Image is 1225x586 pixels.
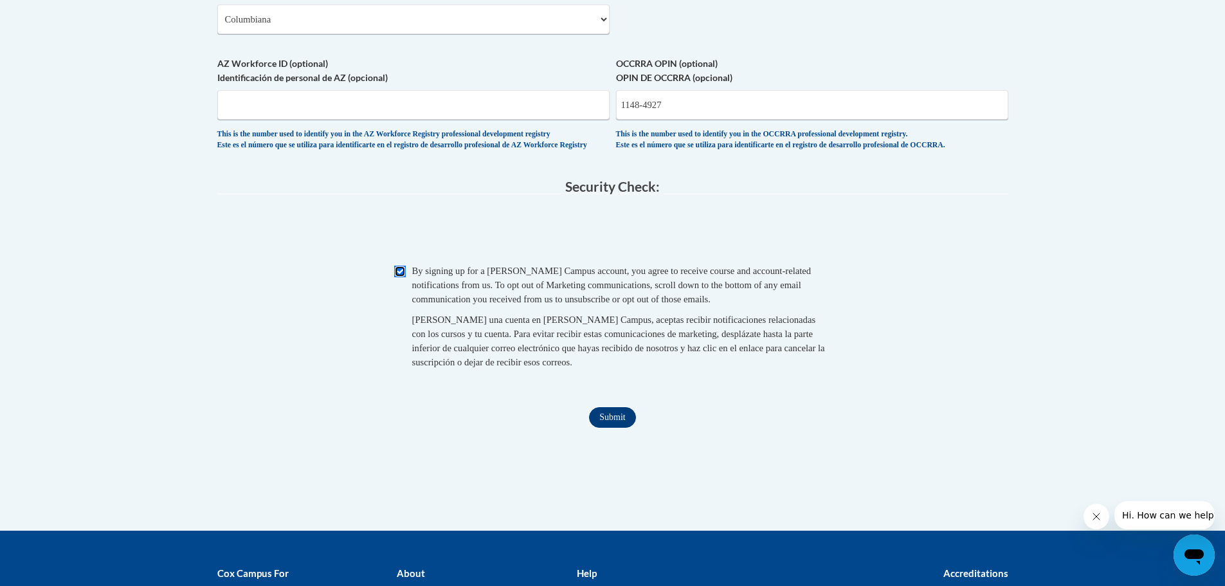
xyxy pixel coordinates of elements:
label: OCCRRA OPIN (optional) OPIN DE OCCRRA (opcional) [616,57,1008,85]
span: Hi. How can we help? [8,9,104,19]
div: This is the number used to identify you in the OCCRRA professional development registry. Este es ... [616,129,1008,151]
b: Accreditations [943,567,1008,579]
b: About [397,567,425,579]
input: Submit [589,407,635,428]
iframe: Button to launch messaging window [1174,535,1215,576]
iframe: reCAPTCHA [515,207,711,257]
b: Help [577,567,597,579]
b: Cox Campus For [217,567,289,579]
span: [PERSON_NAME] una cuenta en [PERSON_NAME] Campus, aceptas recibir notificaciones relacionadas con... [412,315,825,367]
span: Security Check: [565,178,660,194]
iframe: Message from company [1114,501,1215,529]
span: By signing up for a [PERSON_NAME] Campus account, you agree to receive course and account-related... [412,266,812,304]
label: AZ Workforce ID (optional) Identificación de personal de AZ (opcional) [217,57,610,85]
div: This is the number used to identify you in the AZ Workforce Registry professional development reg... [217,129,610,151]
iframe: Close message [1084,504,1109,529]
